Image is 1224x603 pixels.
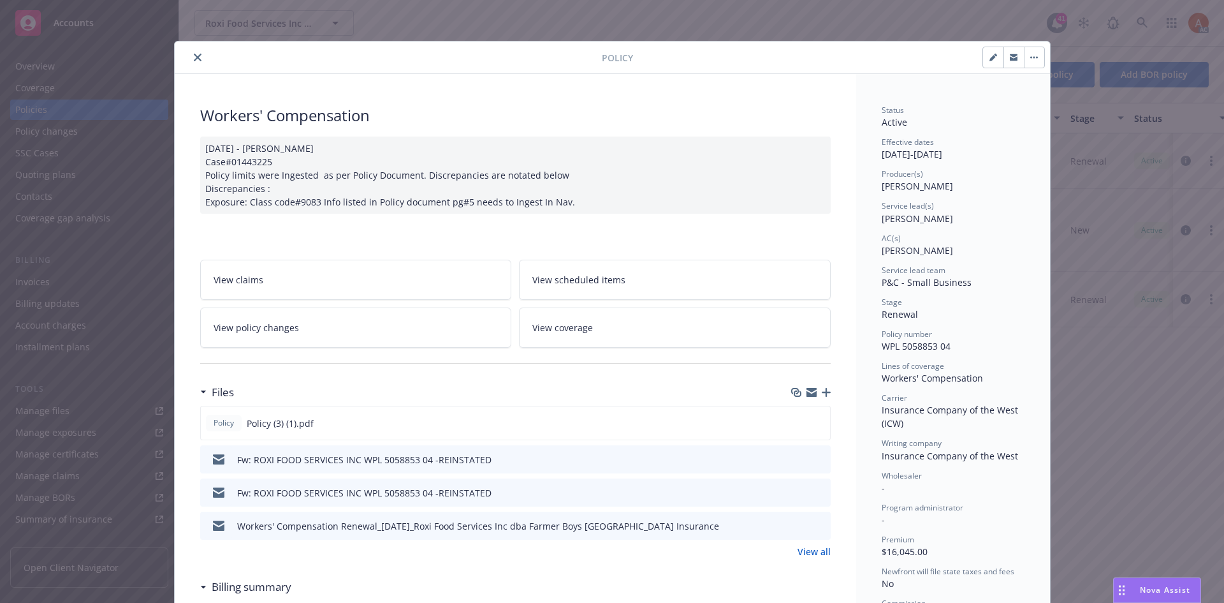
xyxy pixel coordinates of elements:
span: Status [882,105,904,115]
span: Nova Assist [1140,584,1190,595]
button: preview file [814,519,826,533]
span: Premium [882,534,914,545]
span: Effective dates [882,137,934,147]
button: preview file [813,417,825,430]
button: Nova Assist [1113,577,1201,603]
span: - [882,482,885,494]
span: [PERSON_NAME] [882,212,953,225]
div: Billing summary [200,579,291,595]
h3: Billing summary [212,579,291,595]
span: View claims [214,273,263,287]
div: Workers' Compensation Renewal_[DATE]_Roxi Food Services Inc dba Farmer Boys [GEOGRAPHIC_DATA] Ins... [237,519,719,533]
span: Policy (3) (1).pdf [247,417,314,430]
button: download file [794,486,804,500]
span: AC(s) [882,233,901,244]
span: Stage [882,297,902,308]
span: Writing company [882,438,942,449]
a: View coverage [519,308,831,348]
span: Wholesaler [882,470,922,481]
span: Program administrator [882,502,963,513]
button: preview file [814,486,826,500]
span: No [882,577,894,590]
a: View all [798,545,831,558]
button: download file [794,453,804,466]
span: View coverage [532,321,593,334]
span: Insurance Company of the West (ICW) [882,404,1021,429]
button: close [190,50,205,65]
div: Fw: ROXI FOOD SERVICES INC WPL 5058853 04 -REINSTATED [237,453,492,466]
a: View policy changes [200,308,512,348]
h3: Files [212,384,234,401]
button: download file [793,417,803,430]
span: Newfront will file state taxes and fees [882,566,1014,577]
span: Workers' Compensation [882,372,983,384]
span: Renewal [882,308,918,320]
span: View scheduled items [532,273,625,287]
span: [PERSON_NAME] [882,180,953,192]
div: [DATE] - [PERSON_NAME] Case#01443225 Policy limits were Ingested as per Policy Document. Discrepa... [200,137,831,214]
a: View claims [200,260,512,300]
div: Fw: ROXI FOOD SERVICES INC WPL 5058853 04 -REINSTATED [237,486,492,500]
span: Policy [602,51,633,64]
span: Carrier [882,392,907,403]
span: - [882,514,885,526]
span: Policy [211,417,237,429]
span: View policy changes [214,321,299,334]
span: Lines of coverage [882,361,944,371]
a: View scheduled items [519,260,831,300]
div: [DATE] - [DATE] [882,137,1024,161]
span: Policy number [882,329,932,339]
span: Service lead team [882,265,945,276]
span: $16,045.00 [882,546,928,558]
div: Files [200,384,234,401]
span: Insurance Company of the West [882,450,1018,462]
span: [PERSON_NAME] [882,244,953,257]
span: Active [882,116,907,128]
span: Service lead(s) [882,200,934,211]
button: preview file [814,453,826,466]
span: P&C - Small Business [882,276,972,288]
span: WPL 5058853 04 [882,340,951,352]
div: Drag to move [1114,578,1130,602]
span: Producer(s) [882,168,923,179]
div: Workers' Compensation [200,105,831,126]
button: download file [794,519,804,533]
